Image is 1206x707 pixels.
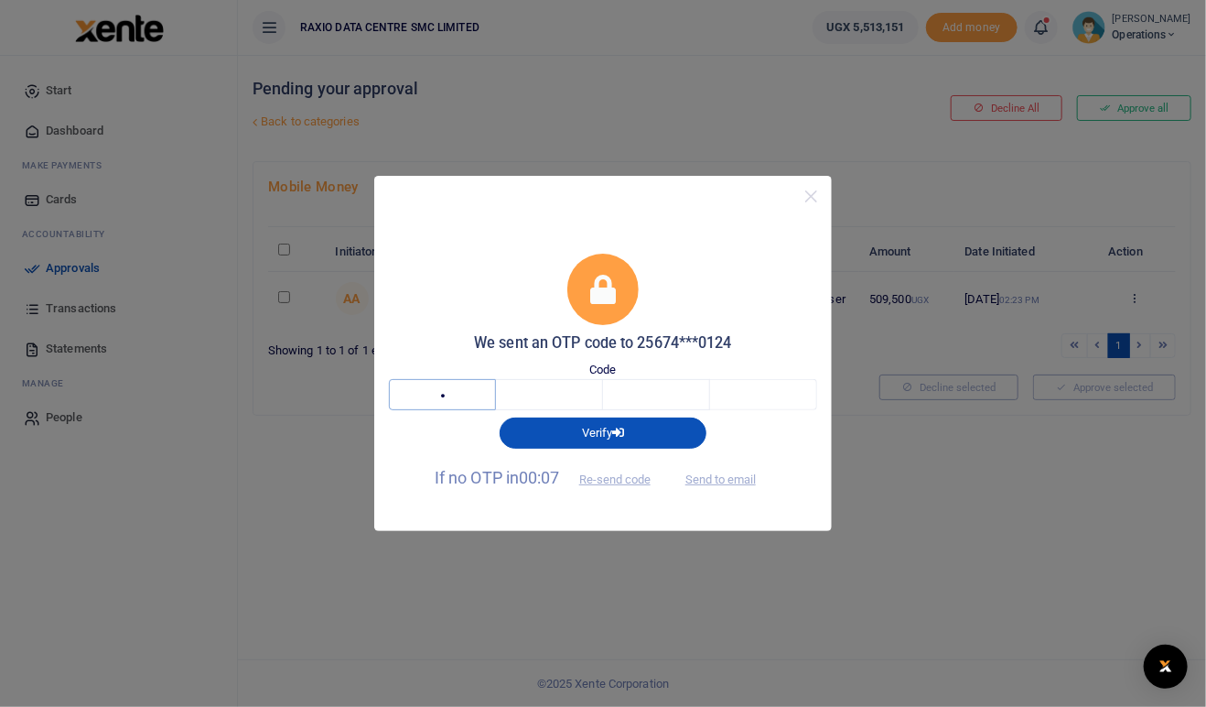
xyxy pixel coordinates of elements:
h5: We sent an OTP code to 25674***0124 [389,334,817,353]
span: If no OTP in [435,468,666,487]
label: Code [589,361,616,379]
div: Open Intercom Messenger [1144,645,1188,689]
button: Close [798,183,824,210]
button: Verify [500,418,706,449]
span: 00:07 [519,468,560,487]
